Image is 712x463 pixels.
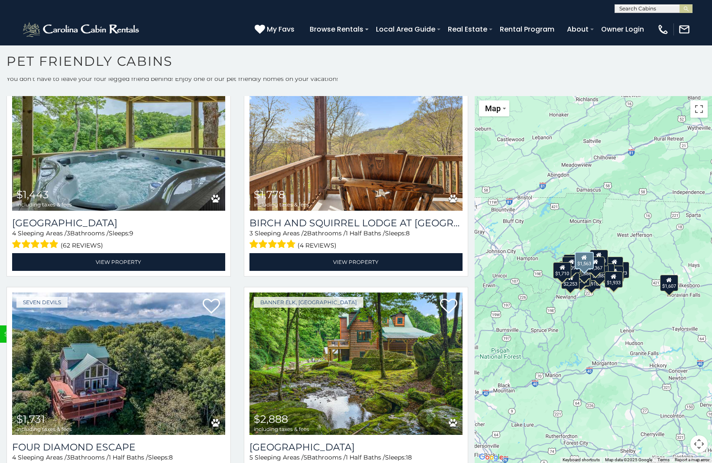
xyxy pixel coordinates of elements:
[690,435,708,453] button: Map camera controls
[675,457,709,462] a: Report a map error
[12,453,16,461] span: 4
[249,217,463,229] a: Birch and Squirrel Lodge at [GEOGRAPHIC_DATA]
[477,452,505,463] a: Open this area in Google Maps (opens a new window)
[660,275,678,291] div: $1,607
[16,297,68,308] a: Seven Devils
[477,452,505,463] img: Google
[249,229,253,237] span: 3
[611,262,629,278] div: $4,473
[563,254,582,271] div: $2,866
[605,271,623,288] div: $1,933
[485,104,501,113] span: Map
[12,293,225,435] a: Four Diamond Escape $1,731 including taxes & fees
[590,250,608,266] div: $1,813
[346,229,385,237] span: 1 Half Baths /
[605,257,623,273] div: $1,723
[254,413,288,425] span: $2,888
[298,240,337,251] span: (4 reviews)
[561,272,579,288] div: $2,309
[372,22,440,37] a: Local Area Guide
[12,217,225,229] h3: Majestic Mountain Hideaway
[597,22,648,37] a: Owner Login
[562,257,580,273] div: $3,096
[12,68,225,211] img: Majestic Mountain Hideaway
[12,441,225,453] a: Four Diamond Escape
[249,68,463,211] a: Birch and Squirrel Lodge at Eagles Nest $1,778 including taxes & fees
[249,453,253,461] span: 5
[586,257,605,273] div: $1,367
[67,229,70,237] span: 3
[16,426,72,432] span: including taxes & fees
[61,240,103,251] span: (62 reviews)
[109,453,148,461] span: 1 Half Baths /
[129,229,133,237] span: 9
[443,22,492,37] a: Real Estate
[249,253,463,271] a: View Property
[406,229,410,237] span: 8
[249,217,463,229] h3: Birch and Squirrel Lodge at Eagles Nest
[304,453,307,461] span: 5
[575,262,593,279] div: $2,888
[254,188,285,201] span: $1,778
[563,22,593,37] a: About
[561,273,579,289] div: $2,253
[16,202,72,207] span: including taxes & fees
[305,22,368,37] a: Browse Rentals
[575,252,594,269] div: $1,563
[678,23,690,35] img: mail-regular-white.png
[690,100,708,118] button: Toggle fullscreen view
[169,453,173,461] span: 8
[304,229,307,237] span: 2
[255,24,297,35] a: My Favs
[254,426,309,432] span: including taxes & fees
[406,453,412,461] span: 18
[657,457,670,462] a: Terms (opens in new tab)
[249,293,463,435] a: Eagle Ridge Falls $2,888 including taxes & fees
[553,262,571,279] div: $1,710
[12,253,225,271] a: View Property
[605,266,624,282] div: $1,443
[495,22,559,37] a: Rental Program
[12,229,16,237] span: 4
[657,23,669,35] img: phone-regular-white.png
[67,453,70,461] span: 3
[16,413,45,425] span: $1,731
[249,441,463,453] h3: Eagle Ridge Falls
[249,441,463,453] a: [GEOGRAPHIC_DATA]
[249,293,463,435] img: Eagle Ridge Falls
[22,21,142,38] img: White-1-2.png
[346,453,385,461] span: 1 Half Baths /
[12,229,225,251] div: Sleeping Areas / Bathrooms / Sleeps:
[440,298,457,316] a: Add to favorites
[563,457,600,463] button: Keyboard shortcuts
[12,68,225,211] a: Majestic Mountain Hideaway $1,443 including taxes & fees
[249,229,463,251] div: Sleeping Areas / Bathrooms / Sleeps:
[605,457,652,462] span: Map data ©2025 Google
[254,297,363,308] a: Banner Elk, [GEOGRAPHIC_DATA]
[12,293,225,435] img: Four Diamond Escape
[254,202,309,207] span: including taxes & fees
[12,217,225,229] a: [GEOGRAPHIC_DATA]
[16,188,49,201] span: $1,443
[249,68,463,211] img: Birch and Squirrel Lodge at Eagles Nest
[203,298,220,316] a: Add to favorites
[479,100,509,116] button: Change map style
[267,24,295,35] span: My Favs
